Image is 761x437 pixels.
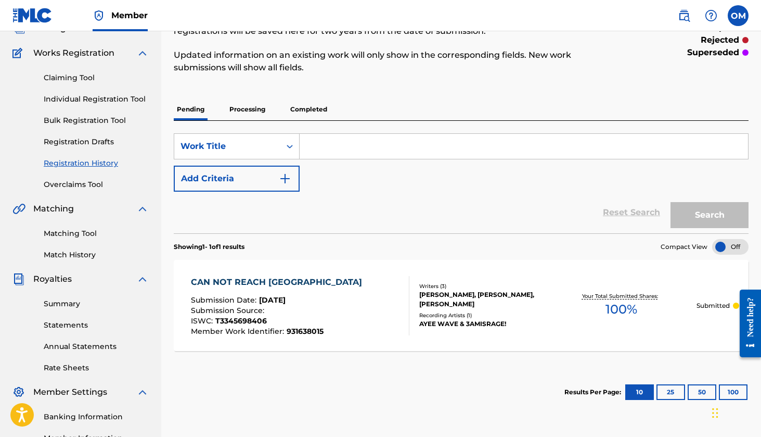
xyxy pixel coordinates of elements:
span: ISWC : [191,316,215,326]
a: Bulk Registration Tool [44,115,149,126]
button: 25 [656,384,685,400]
img: 9d2ae6d4665cec9f34b9.svg [279,172,291,185]
div: CAN NOT REACH [GEOGRAPHIC_DATA] [191,276,367,289]
a: Rate Sheets [44,363,149,373]
div: Help [701,5,721,26]
button: 10 [625,384,654,400]
a: Annual Statements [44,341,149,352]
a: Individual Registration Tool [44,94,149,105]
button: 100 [719,384,747,400]
a: Matching Tool [44,228,149,239]
span: Submission Date : [191,295,259,305]
img: expand [136,47,149,59]
span: Submission Source : [191,306,267,315]
img: expand [136,386,149,398]
a: Registration Drafts [44,136,149,147]
div: Work Title [180,140,274,153]
img: expand [136,203,149,215]
a: Banking Information [44,411,149,422]
a: Statements [44,320,149,331]
img: expand [136,273,149,285]
span: Matching [33,203,74,215]
span: [DATE] [259,295,286,305]
img: Works Registration [12,47,26,59]
p: Pending [174,98,208,120]
div: [PERSON_NAME], [PERSON_NAME], [PERSON_NAME] [419,290,546,309]
img: Member Settings [12,386,25,398]
a: CAN NOT REACH [GEOGRAPHIC_DATA]Submission Date:[DATE]Submission Source:ISWC:T3345698406Member Wor... [174,260,749,351]
form: Search Form [174,133,749,233]
div: Writers ( 3 ) [419,282,546,290]
a: Overclaims Tool [44,179,149,190]
img: Top Rightsholder [93,9,105,22]
img: MLC Logo [12,8,53,23]
img: help [705,9,717,22]
span: 100 % [605,300,637,319]
div: Recording Artists ( 1 ) [419,311,546,319]
span: Member Settings [33,386,107,398]
p: superseded [687,46,739,59]
span: Works Registration [33,47,114,59]
img: search [678,9,690,22]
img: Royalties [12,273,25,285]
div: User Menu [728,5,749,26]
a: Claiming Tool [44,72,149,83]
iframe: Resource Center [732,281,761,367]
p: Processing [226,98,268,120]
p: rejected [701,34,739,46]
span: Member Work Identifier : [191,327,287,336]
span: Compact View [661,242,707,252]
div: AYEE WAVE & 3AMISRAGE! [419,319,546,329]
p: Completed [287,98,330,120]
button: 50 [688,384,716,400]
p: Showing 1 - 1 of 1 results [174,242,244,252]
a: CatalogCatalog [12,22,66,34]
a: Public Search [674,5,694,26]
iframe: Chat Widget [709,387,761,437]
span: T3345698406 [215,316,267,326]
p: Your Total Submitted Shares: [582,292,661,300]
a: Match History [44,249,149,260]
p: Submitted [696,301,730,310]
p: Results Per Page: [564,388,624,397]
p: Updated information on an existing work will only show in the corresponding fields. New work subm... [174,49,616,74]
span: 931638015 [287,327,324,336]
div: Drag [712,397,718,429]
button: Add Criteria [174,166,300,192]
a: Registration History [44,158,149,169]
span: Royalties [33,273,72,285]
span: Member [111,9,148,21]
img: Matching [12,203,25,215]
a: Summary [44,298,149,309]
